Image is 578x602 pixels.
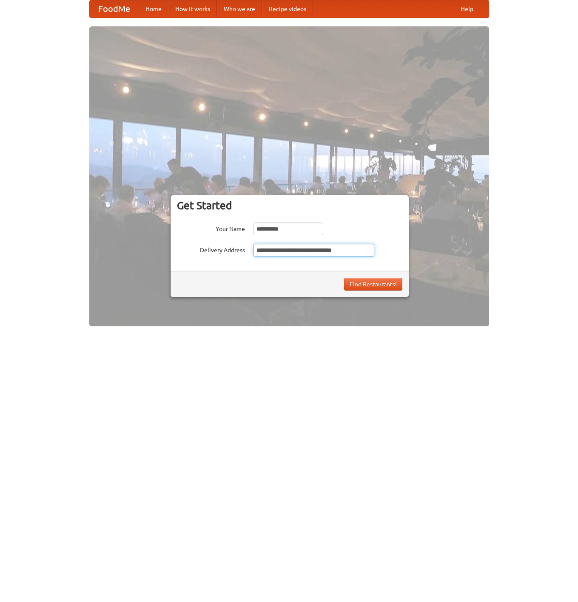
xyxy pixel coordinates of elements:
a: Who we are [217,0,262,17]
a: Recipe videos [262,0,313,17]
h3: Get Started [177,199,402,212]
label: Delivery Address [177,244,245,254]
button: Find Restaurants! [344,278,402,291]
a: Home [139,0,168,17]
a: FoodMe [90,0,139,17]
a: How it works [168,0,217,17]
a: Help [454,0,480,17]
label: Your Name [177,223,245,233]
